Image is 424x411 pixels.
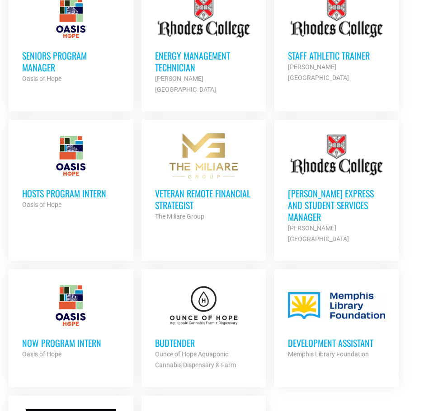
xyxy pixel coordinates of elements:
h3: Staff Athletic Trainer [288,50,385,61]
h3: [PERSON_NAME] Express and Student Services Manager [288,187,385,223]
h3: NOW Program Intern [22,337,119,349]
h3: HOSTS Program Intern [22,187,119,199]
strong: Oasis of Hope [22,201,61,208]
a: [PERSON_NAME] Express and Student Services Manager [PERSON_NAME][GEOGRAPHIC_DATA] [274,120,399,258]
h3: Energy Management Technician [155,50,252,73]
strong: [PERSON_NAME][GEOGRAPHIC_DATA] [288,224,349,243]
h3: Budtender [155,337,252,349]
strong: [PERSON_NAME][GEOGRAPHIC_DATA] [155,75,216,93]
a: NOW Program Intern Oasis of Hope [9,269,133,373]
strong: [PERSON_NAME][GEOGRAPHIC_DATA] [288,63,349,81]
strong: Oasis of Hope [22,75,61,82]
strong: Ounce of Hope Aquaponic Cannabis Dispensary & Farm [155,350,236,369]
a: Development Assistant Memphis Library Foundation [274,269,399,373]
h3: Seniors Program Manager [22,50,119,73]
strong: Oasis of Hope [22,350,61,358]
a: Budtender Ounce of Hope Aquaponic Cannabis Dispensary & Farm [141,269,266,384]
strong: Memphis Library Foundation [288,350,369,358]
h3: Veteran Remote Financial Strategist [155,187,252,211]
h3: Development Assistant [288,337,385,349]
a: HOSTS Program Intern Oasis of Hope [9,120,133,224]
strong: The Miliare Group [155,213,204,220]
a: Veteran Remote Financial Strategist The Miliare Group [141,120,266,235]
